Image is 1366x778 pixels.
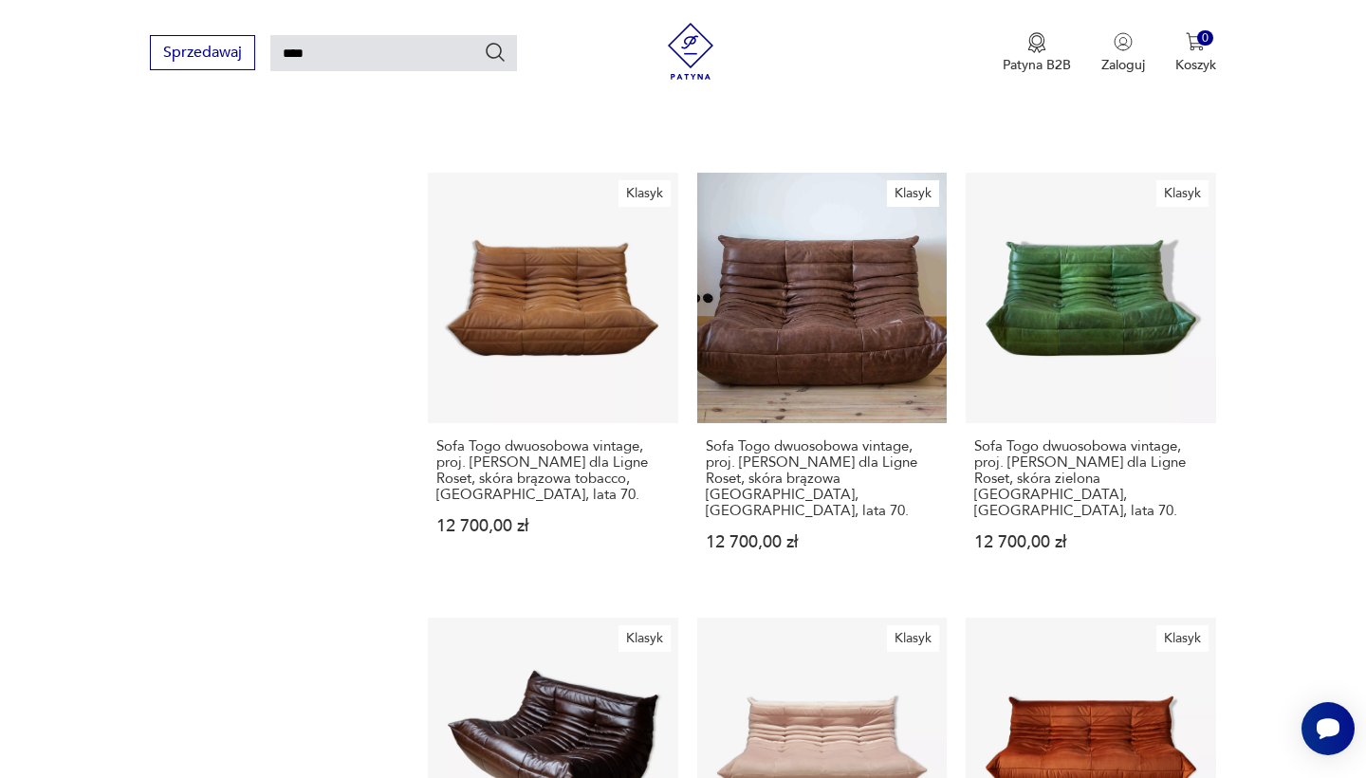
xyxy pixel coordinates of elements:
p: 12 700,00 zł [436,518,669,534]
img: Ikona medalu [1027,32,1046,53]
h3: Sofa Togo dwuosobowa vintage, proj. [PERSON_NAME] dla Ligne Roset, skóra brązowa tobacco, [GEOGRA... [436,438,669,503]
a: Ikona medaluPatyna B2B [1003,32,1071,74]
iframe: Smartsupp widget button [1301,702,1355,755]
img: Patyna - sklep z meblami i dekoracjami vintage [662,23,719,80]
a: KlasykSofa Togo dwuosobowa vintage, proj. M. Ducaroy dla Ligne Roset, skóra zielona dubai, Francj... [966,173,1215,586]
a: Sprzedawaj [150,47,255,61]
p: 12 700,00 zł [706,534,938,550]
h3: Sofa Togo dwuosobowa vintage, proj. [PERSON_NAME] dla Ligne Roset, skóra zielona [GEOGRAPHIC_DATA... [974,438,1207,519]
button: Szukaj [484,41,507,64]
img: Ikonka użytkownika [1114,32,1133,51]
button: Zaloguj [1101,32,1145,74]
h3: Sofa Togo dwuosobowa vintage, proj. [PERSON_NAME] dla Ligne Roset, skóra brązowa [GEOGRAPHIC_DATA... [706,438,938,519]
button: Patyna B2B [1003,32,1071,74]
p: Patyna B2B [1003,56,1071,74]
p: Zaloguj [1101,56,1145,74]
button: 0Koszyk [1175,32,1216,74]
div: 0 [1197,30,1213,46]
button: Sprzedawaj [150,35,255,70]
img: Ikona koszyka [1186,32,1205,51]
p: 12 700,00 zł [974,534,1207,550]
a: KlasykSofa Togo dwuosobowa vintage, proj. M. Ducaroy dla Ligne Roset, skóra brązowa dubai, Francj... [697,173,947,586]
a: KlasykSofa Togo dwuosobowa vintage, proj. M. Ducaroy dla Ligne Roset, skóra brązowa tobacco, Fran... [428,173,677,586]
p: Koszyk [1175,56,1216,74]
